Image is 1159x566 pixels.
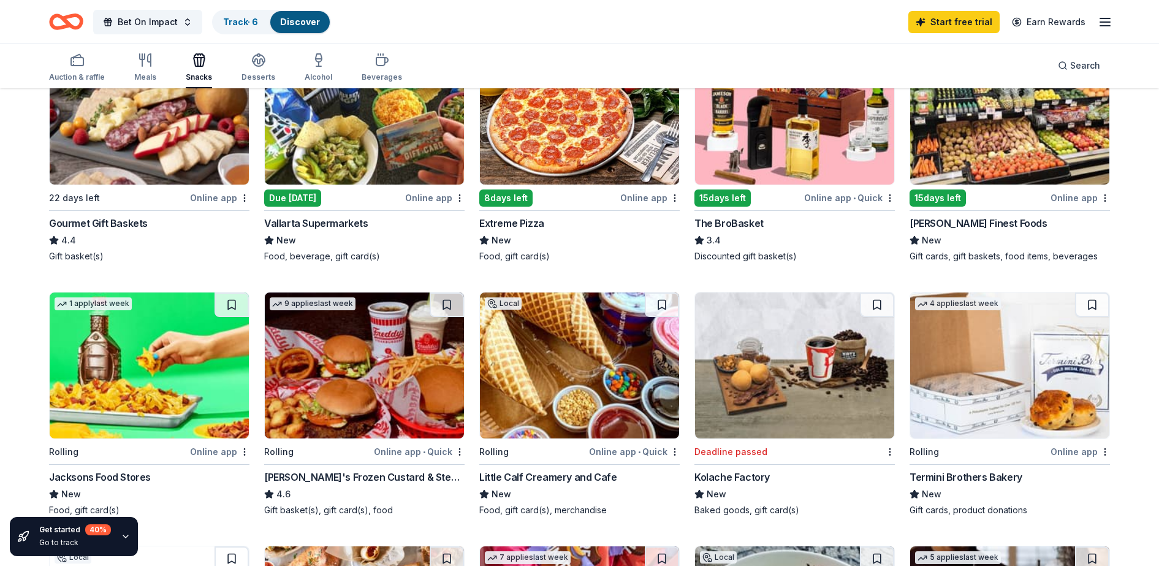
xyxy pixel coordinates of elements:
div: Vallarta Supermarkets [264,216,368,231]
span: New [707,487,726,502]
button: Alcohol [305,48,332,88]
div: Local [485,297,522,310]
a: Image for Kolache FactoryDeadline passedKolache FactoryNewBaked goods, gift card(s) [694,292,895,516]
div: Get started [39,524,111,535]
span: • [638,447,640,457]
div: Gift basket(s) [49,250,249,262]
button: Search [1048,53,1110,78]
span: New [61,487,81,502]
div: Beverages [362,72,402,82]
div: Gift basket(s), gift card(s), food [264,504,465,516]
span: • [423,447,425,457]
div: Termini Brothers Bakery [910,470,1022,484]
div: Online app Quick [589,444,680,459]
span: 3.4 [707,233,721,248]
button: Auction & raffle [49,48,105,88]
span: 4.4 [61,233,76,248]
a: Image for Little Calf Creamery and CafeLocalRollingOnline app•QuickLittle Calf Creamery and CafeN... [479,292,680,516]
span: • [853,193,856,203]
div: Gift cards, product donations [910,504,1110,516]
img: Image for Extreme Pizza [480,39,679,185]
span: Search [1070,58,1100,73]
div: Food, beverage, gift card(s) [264,250,465,262]
div: Rolling [910,445,939,459]
div: Rolling [479,445,509,459]
div: Kolache Factory [694,470,770,484]
div: Food, gift card(s) [49,504,249,516]
div: Snacks [186,72,212,82]
span: New [492,487,511,502]
div: Extreme Pizza [479,216,544,231]
a: Image for Gourmet Gift Baskets10 applieslast week22 days leftOnline appGourmet Gift Baskets4.4Gif... [49,38,249,262]
span: New [922,233,941,248]
div: Jacksons Food Stores [49,470,151,484]
div: 1 apply last week [55,297,132,310]
div: [PERSON_NAME]'s Frozen Custard & Steakburgers [264,470,465,484]
button: Beverages [362,48,402,88]
div: Online app [1051,190,1110,205]
button: Desserts [241,48,275,88]
img: Image for Gourmet Gift Baskets [50,39,249,185]
div: 15 days left [694,189,751,207]
div: Gift cards, gift baskets, food items, beverages [910,250,1110,262]
img: Image for Freddy's Frozen Custard & Steakburgers [265,293,464,438]
div: 9 applies last week [270,297,355,310]
div: Online app [190,444,249,459]
span: New [276,233,296,248]
a: Start free trial [908,11,1000,33]
div: 8 days left [479,189,533,207]
div: Due [DATE] [264,189,321,207]
div: Online app [405,190,465,205]
a: Image for Freddy's Frozen Custard & Steakburgers9 applieslast weekRollingOnline app•Quick[PERSON_... [264,292,465,516]
div: Discounted gift basket(s) [694,250,895,262]
a: Track· 6 [223,17,258,27]
div: Desserts [241,72,275,82]
div: Online app [620,190,680,205]
div: Local [700,551,737,564]
div: Food, gift card(s), merchandise [479,504,680,516]
img: Image for Little Calf Creamery and Cafe [480,293,679,438]
a: Discover [280,17,320,27]
a: Image for Extreme Pizza1 applylast week8days leftOnline appExtreme PizzaNewFood, gift card(s) [479,38,680,262]
div: The BroBasket [694,216,764,231]
a: Image for Jensen’s Finest FoodsLocal15days leftOnline app[PERSON_NAME] Finest FoodsNewGift cards,... [910,38,1110,262]
div: 40 % [85,524,111,535]
div: 15 days left [910,189,966,207]
div: Deadline passed [694,445,767,459]
a: Image for Vallarta SupermarketsLocalDue [DATE]Online appVallarta SupermarketsNewFood, beverage, g... [264,38,465,262]
div: Online app Quick [374,444,465,459]
a: Home [49,7,83,36]
a: Image for Termini Brothers Bakery4 applieslast weekRollingOnline appTermini Brothers BakeryNewGif... [910,292,1110,516]
div: Baked goods, gift card(s) [694,504,895,516]
button: Track· 6Discover [212,10,331,34]
div: 4 applies last week [915,297,1001,310]
div: 7 applies last week [485,551,571,564]
button: Snacks [186,48,212,88]
img: Image for Kolache Factory [695,293,894,438]
div: Online app [1051,444,1110,459]
div: Auction & raffle [49,72,105,82]
div: Meals [134,72,156,82]
div: 5 applies last week [915,551,1001,564]
img: Image for Termini Brothers Bakery [910,293,1109,438]
div: Rolling [264,445,294,459]
a: Image for The BroBasket12 applieslast week15days leftOnline app•QuickThe BroBasket3.4Discounted g... [694,38,895,262]
div: Online app Quick [804,190,895,205]
img: Image for Jacksons Food Stores [50,293,249,438]
a: Earn Rewards [1005,11,1093,33]
span: Bet On Impact [118,15,178,29]
div: Online app [190,190,249,205]
button: Bet On Impact [93,10,202,34]
div: Little Calf Creamery and Cafe [479,470,617,484]
span: 4.6 [276,487,291,502]
a: Image for Jacksons Food Stores1 applylast weekRollingOnline appJacksons Food StoresNewFood, gift ... [49,292,249,516]
div: [PERSON_NAME] Finest Foods [910,216,1047,231]
button: Meals [134,48,156,88]
img: Image for Vallarta Supermarkets [265,39,464,185]
div: Go to track [39,538,111,548]
div: 22 days left [49,191,100,205]
img: Image for The BroBasket [695,39,894,185]
div: Alcohol [305,72,332,82]
div: Rolling [49,445,78,459]
img: Image for Jensen’s Finest Foods [910,39,1109,185]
